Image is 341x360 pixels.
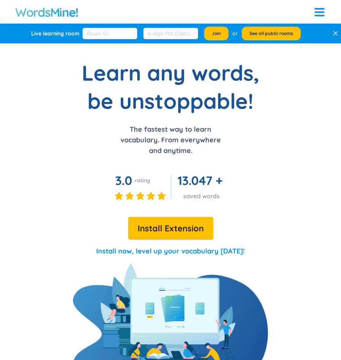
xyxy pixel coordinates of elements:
[15,5,78,20] a: WordsMine!
[31,30,79,37] div: Live learning room
[138,222,204,235] span: Install Extension
[178,173,222,188] span: 13.047 +
[232,29,238,38] div: or
[82,28,137,39] input: Room ID
[242,27,301,40] button: See all public rooms
[115,173,132,188] span: 3.0
[135,177,150,184] div: rating
[212,30,221,37] span: Join
[143,28,198,39] input: 6-digit PIN (Optional)
[96,246,245,256] p: Install now, level up your vocabulary [DATE]!
[178,192,225,200] div: saved words
[128,225,213,233] a: Install Extension
[116,124,226,156] p: The fastest way to learn vocabulary. From everywhere and anytime.
[204,27,228,40] button: Join
[128,217,213,240] button: Install Extension
[249,30,293,37] span: See all public rooms
[76,59,266,115] h1: Learn any words, be unstoppable!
